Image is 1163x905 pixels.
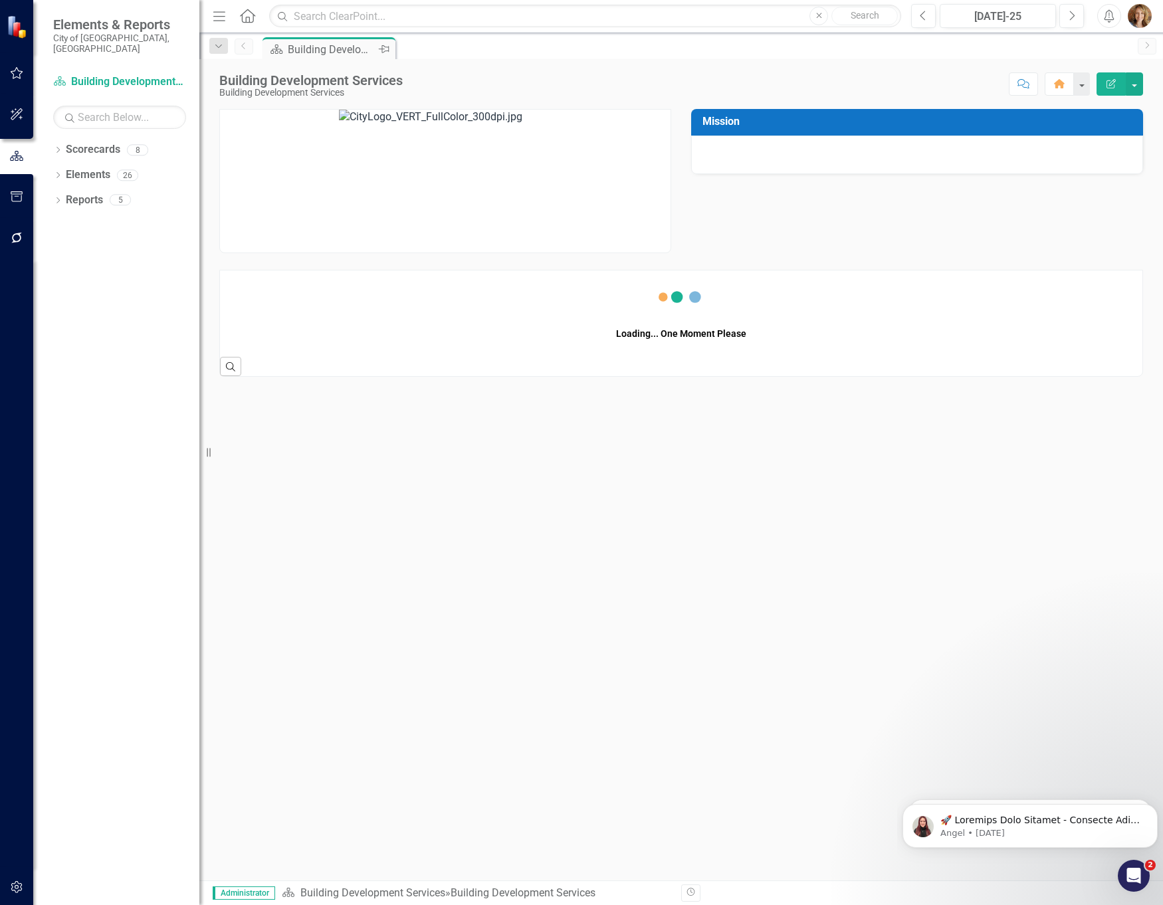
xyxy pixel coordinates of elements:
small: City of [GEOGRAPHIC_DATA], [GEOGRAPHIC_DATA] [53,33,186,54]
a: Building Development Services [300,886,445,899]
img: ClearPoint Strategy [7,15,30,39]
span: Search [851,10,879,21]
button: [DATE]-25 [940,4,1056,28]
div: Building Development Services [219,73,403,88]
input: Search ClearPoint... [269,5,901,28]
div: 8 [127,144,148,155]
div: Building Development Services [219,88,403,98]
span: Administrator [213,886,275,900]
button: Search [831,7,898,25]
a: Building Development Services [53,74,186,90]
div: 5 [110,195,131,206]
a: Elements [66,167,110,183]
a: Scorecards [66,142,120,157]
img: Nichole Plowman [1128,4,1152,28]
div: Loading... One Moment Please [616,327,746,340]
input: Search Below... [53,106,186,129]
iframe: Intercom live chat [1118,860,1150,892]
img: CityLogo_VERT_FullColor_300dpi.jpg [339,110,552,252]
a: Reports [66,193,103,208]
div: [DATE]-25 [944,9,1051,25]
span: Elements & Reports [53,17,186,33]
h3: Mission [702,116,1136,128]
div: Building Development Services [451,886,595,899]
iframe: Intercom notifications message [897,776,1163,869]
div: » [282,886,671,901]
div: Building Development Services [288,41,375,58]
span: 2 [1145,860,1156,870]
div: 26 [117,169,138,181]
